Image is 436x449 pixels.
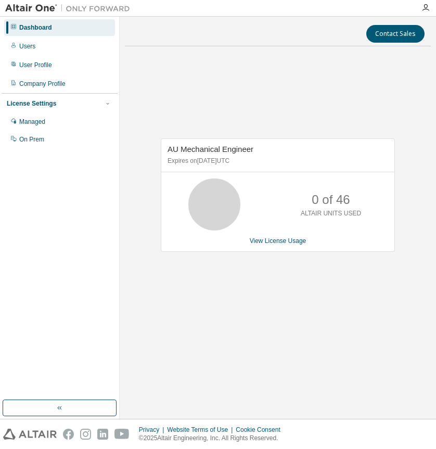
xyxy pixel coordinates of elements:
div: User Profile [19,61,52,69]
p: ALTAIR UNITS USED [301,209,361,218]
p: © 2025 Altair Engineering, Inc. All Rights Reserved. [139,434,287,443]
img: altair_logo.svg [3,429,57,440]
div: Dashboard [19,23,52,32]
p: 0 of 46 [312,191,350,209]
div: Privacy [139,426,167,434]
div: Company Profile [19,80,66,88]
img: Altair One [5,3,135,14]
div: Website Terms of Use [167,426,236,434]
div: License Settings [7,99,56,108]
p: Expires on [DATE] UTC [168,157,386,165]
a: View License Usage [250,237,306,245]
img: facebook.svg [63,429,74,440]
span: AU Mechanical Engineer [168,145,253,153]
div: Cookie Consent [236,426,286,434]
img: instagram.svg [80,429,91,440]
div: On Prem [19,135,44,144]
button: Contact Sales [366,25,425,43]
div: Users [19,42,35,50]
div: Managed [19,118,45,126]
img: linkedin.svg [97,429,108,440]
img: youtube.svg [114,429,130,440]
